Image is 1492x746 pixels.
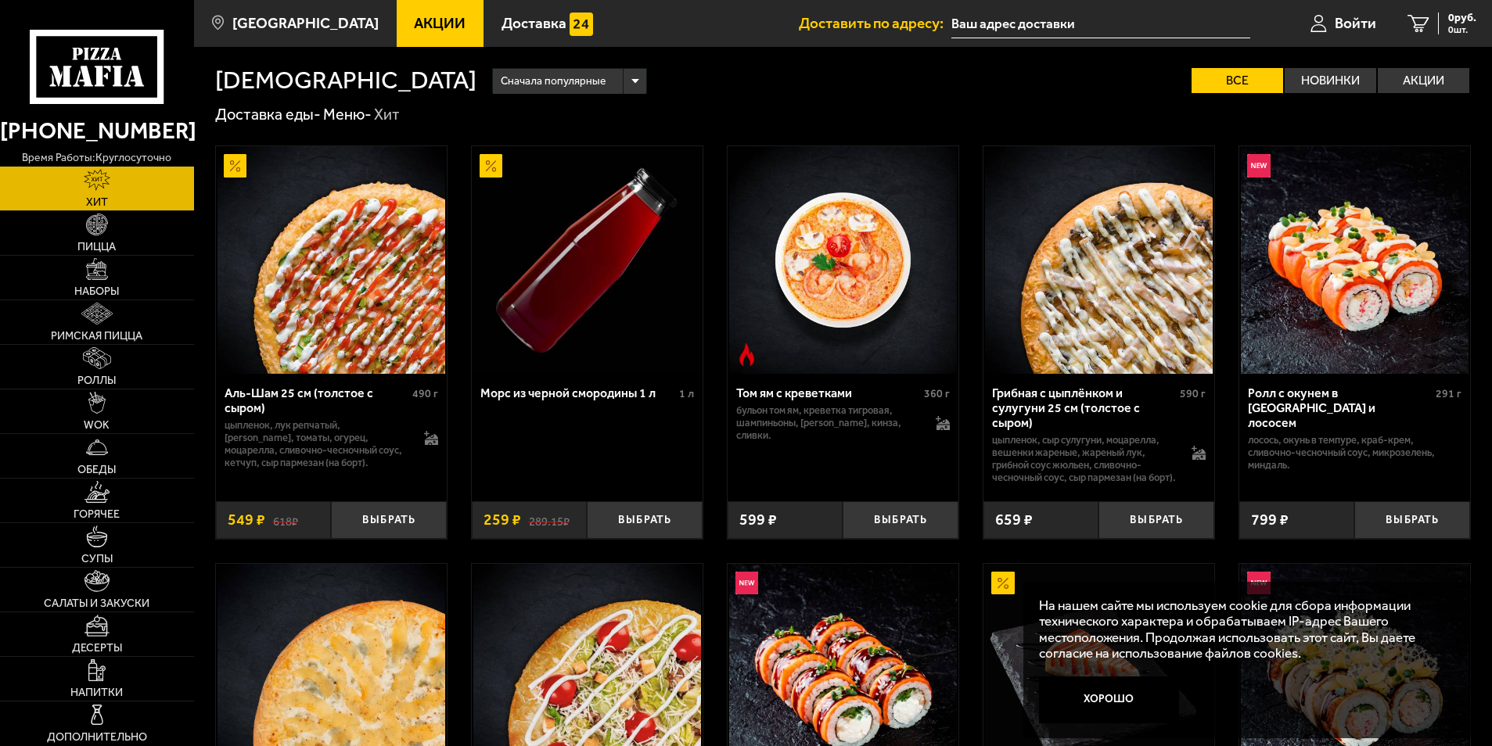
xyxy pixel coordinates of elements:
img: Аль-Шам 25 см (толстое с сыром) [218,146,445,374]
p: цыпленок, сыр сулугуни, моцарелла, вешенки жареные, жареный лук, грибной соус Жюльен, сливочно-че... [992,434,1177,484]
label: Все [1192,68,1283,93]
img: Новинка [735,572,759,595]
span: 590 г [1180,387,1206,400]
span: Салаты и закуски [44,598,149,609]
span: Горячее [74,509,120,520]
h1: [DEMOGRAPHIC_DATA] [215,68,476,93]
input: Ваш адрес доставки [951,9,1249,38]
s: 289.15 ₽ [529,512,570,528]
span: 799 ₽ [1251,512,1289,528]
img: Акционный [991,572,1015,595]
img: Грибная с цыплёнком и сулугуни 25 см (толстое с сыром) [985,146,1213,374]
span: Десерты [72,643,122,654]
button: Выбрать [843,501,958,540]
p: цыпленок, лук репчатый, [PERSON_NAME], томаты, огурец, моцарелла, сливочно-чесночный соус, кетчуп... [225,419,409,469]
span: Роллы [77,375,116,386]
img: Морс из черной смородины 1 л [473,146,701,374]
span: [GEOGRAPHIC_DATA] [232,16,379,30]
button: Хорошо [1039,676,1179,723]
p: На нашем сайте мы используем cookie для сбора информации технического характера и обрабатываем IP... [1039,597,1446,662]
span: 291 г [1436,387,1461,400]
span: 1 л [679,387,694,400]
span: 0 шт. [1448,25,1476,34]
img: Том ям с креветками [729,146,957,374]
img: Новинка [1247,154,1271,178]
div: Морс из черной смородины 1 л [480,386,675,400]
p: бульон том ям, креветка тигровая, шампиньоны, [PERSON_NAME], кинза, сливки. [736,404,921,442]
a: АкционныйАль-Шам 25 см (толстое с сыром) [216,146,447,374]
span: 659 ₽ [995,512,1033,528]
s: 618 ₽ [273,512,298,528]
span: Наборы [74,286,119,297]
a: Грибная с цыплёнком и сулугуни 25 см (толстое с сыром) [983,146,1214,374]
span: Дополнительно [47,732,147,743]
button: Выбрать [1098,501,1214,540]
a: Меню- [323,105,372,124]
button: Выбрать [1354,501,1470,540]
a: НовинкаРолл с окунем в темпуре и лососем [1239,146,1470,374]
label: Новинки [1285,68,1376,93]
img: Ролл с окунем в темпуре и лососем [1241,146,1469,374]
div: Хит [374,105,400,125]
button: Выбрать [331,501,447,540]
span: Акции [414,16,466,30]
div: Грибная с цыплёнком и сулугуни 25 см (толстое с сыром) [992,386,1176,430]
span: Обеды [77,464,116,475]
a: АкционныйМорс из черной смородины 1 л [472,146,703,374]
span: Доставить по адресу: [799,16,951,30]
span: 599 ₽ [739,512,777,528]
span: Войти [1335,16,1376,30]
span: Хит [86,197,108,208]
div: Том ям с креветками [736,386,920,400]
img: Новинка [1247,572,1271,595]
span: Супы [81,554,113,565]
label: Акции [1378,68,1469,93]
span: 360 г [924,387,950,400]
span: Доставка [502,16,566,30]
span: Сначала популярные [501,66,606,96]
a: Доставка еды- [215,105,321,124]
span: Пицца [77,242,116,253]
span: 259 ₽ [484,512,521,528]
span: Напитки [70,687,123,698]
img: Острое блюдо [735,343,759,367]
span: WOK [84,420,110,431]
div: Аль-Шам 25 см (толстое с сыром) [225,386,408,415]
button: Выбрать [587,501,703,540]
img: Акционный [480,154,503,178]
div: Ролл с окунем в [GEOGRAPHIC_DATA] и лососем [1248,386,1432,430]
a: Острое блюдоТом ям с креветками [728,146,958,374]
img: Акционный [224,154,247,178]
img: 15daf4d41897b9f0e9f617042186c801.svg [570,13,593,36]
span: Римская пицца [51,331,142,342]
span: 0 руб. [1448,13,1476,23]
span: 549 ₽ [228,512,265,528]
p: лосось, окунь в темпуре, краб-крем, сливочно-чесночный соус, микрозелень, миндаль. [1248,434,1461,472]
span: 490 г [412,387,438,400]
